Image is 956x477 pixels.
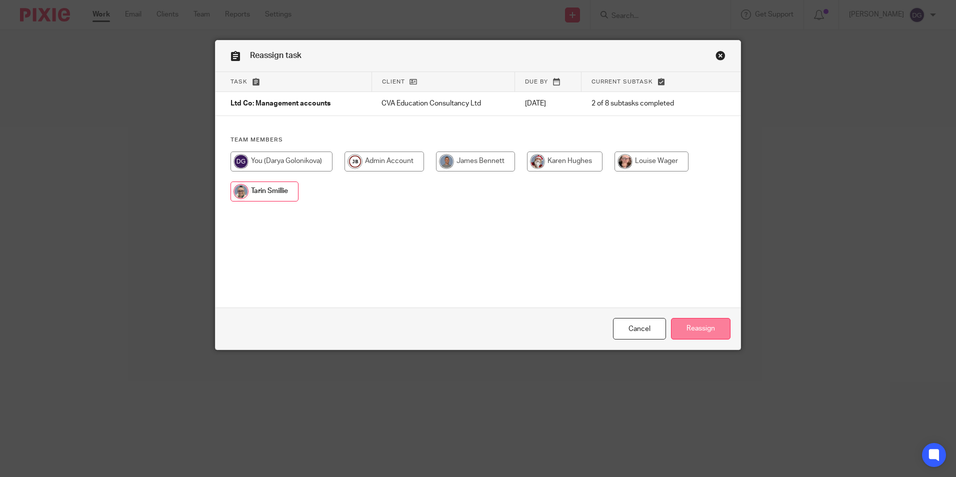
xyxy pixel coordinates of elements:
[525,79,548,84] span: Due by
[715,50,725,64] a: Close this dialog window
[230,79,247,84] span: Task
[250,51,301,59] span: Reassign task
[382,79,405,84] span: Client
[581,92,704,116] td: 2 of 8 subtasks completed
[381,98,505,108] p: CVA Education Consultancy Ltd
[230,136,725,144] h4: Team members
[525,98,571,108] p: [DATE]
[613,318,666,339] a: Close this dialog window
[230,100,330,107] span: Ltd Co: Management accounts
[671,318,730,339] input: Reassign
[591,79,653,84] span: Current subtask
